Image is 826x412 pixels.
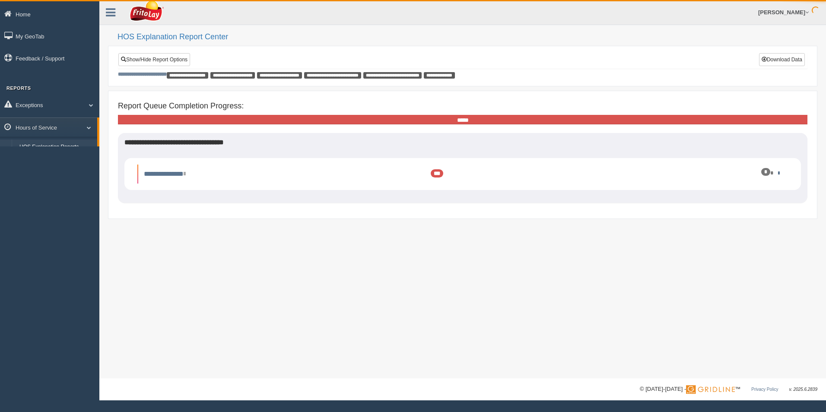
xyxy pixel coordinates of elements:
[118,53,190,66] a: Show/Hide Report Options
[137,165,788,184] li: Expand
[751,387,778,392] a: Privacy Policy
[16,139,97,155] a: HOS Explanation Reports
[759,53,805,66] button: Download Data
[118,102,807,111] h4: Report Queue Completion Progress:
[686,385,735,394] img: Gridline
[118,33,817,41] h2: HOS Explanation Report Center
[789,387,817,392] span: v. 2025.6.2839
[640,385,817,394] div: © [DATE]-[DATE] - ™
